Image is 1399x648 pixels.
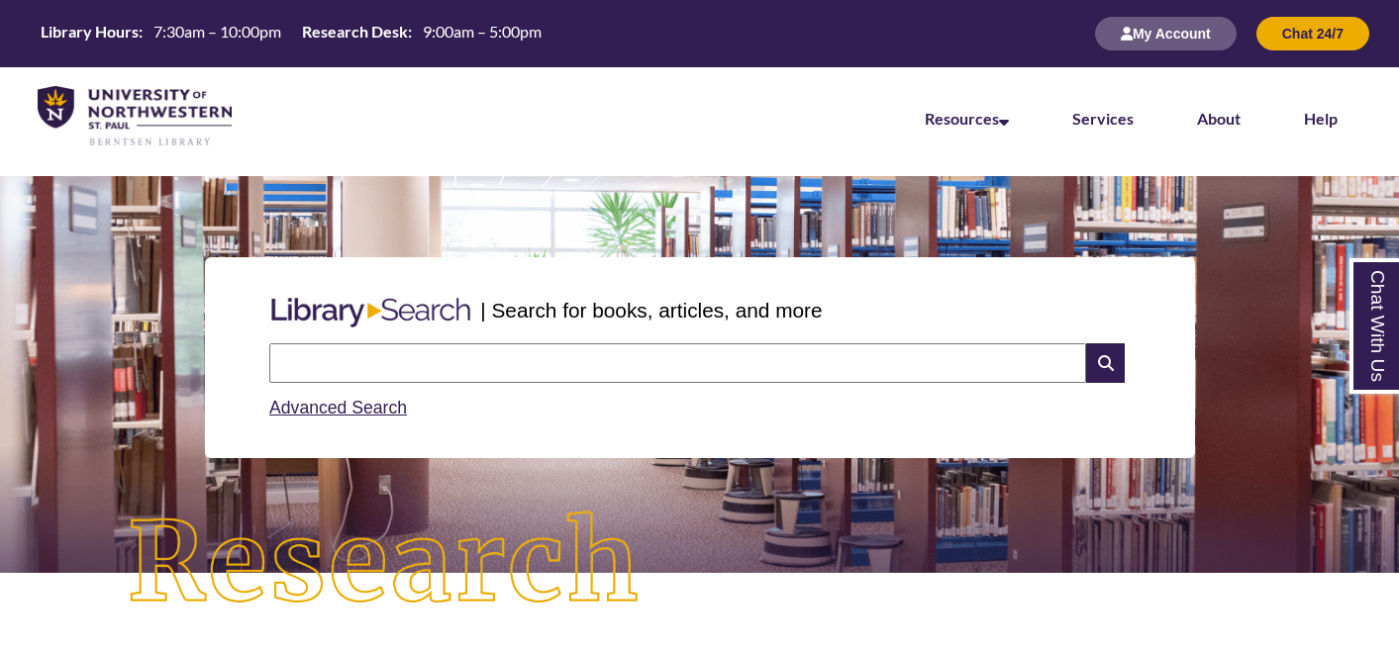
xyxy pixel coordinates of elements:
button: Chat 24/7 [1256,17,1369,50]
th: Research Desk: [294,21,415,43]
img: UNWSP Library Logo [38,86,232,147]
button: My Account [1095,17,1237,50]
a: Resources [925,109,1009,128]
span: 7:30am – 10:00pm [153,22,281,41]
a: My Account [1095,25,1237,42]
span: 9:00am – 5:00pm [423,22,542,41]
table: Hours Today [33,21,550,46]
a: Services [1072,109,1134,128]
th: Library Hours: [33,21,146,43]
a: Advanced Search [269,398,407,417]
a: Hours Today [33,21,550,47]
a: About [1197,109,1241,128]
i: Search [1086,343,1124,383]
a: Chat 24/7 [1256,25,1369,42]
p: | Search for books, articles, and more [480,295,822,325]
img: Libary Search [261,290,480,335]
a: Help [1304,109,1338,128]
